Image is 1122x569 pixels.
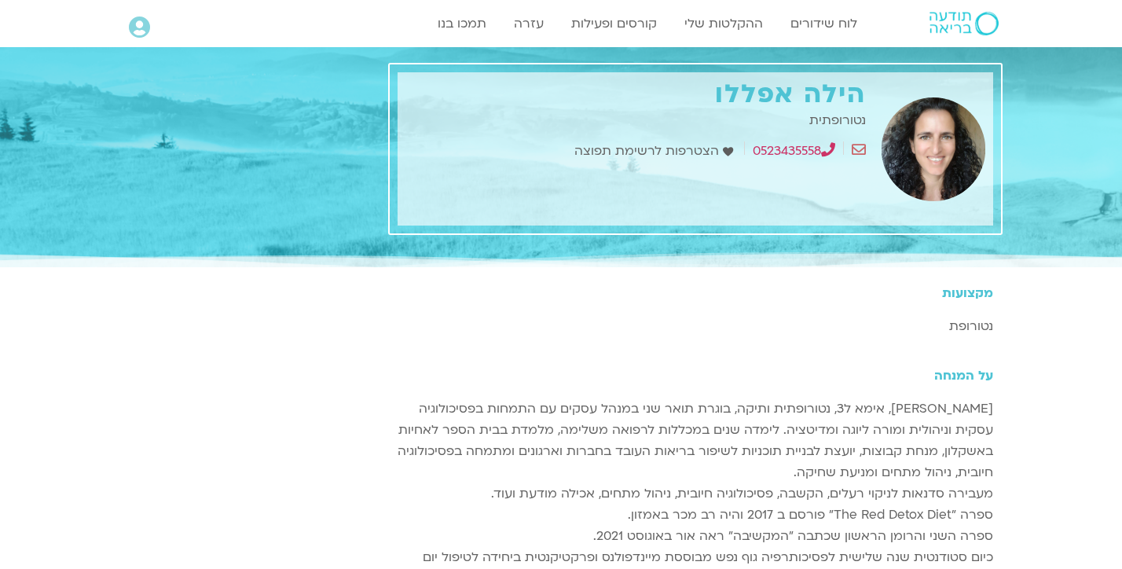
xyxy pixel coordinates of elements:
[563,9,665,39] a: קורסים ופעילות
[783,9,865,39] a: לוח שידורים
[506,9,552,39] a: עזרה
[398,369,993,383] h5: על המנחה
[574,141,737,162] a: הצטרפות לרשימת תפוצה
[398,316,993,337] div: נטורופת
[430,9,494,39] a: תמכו בנו
[405,80,866,109] h1: הילה אפללו
[574,141,723,162] span: הצטרפות לרשימת תפוצה
[398,286,993,300] h5: מקצועות
[405,113,866,127] h2: נטורופתית
[753,142,835,160] a: 0523435558
[676,9,771,39] a: ההקלטות שלי
[929,12,999,35] img: תודעה בריאה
